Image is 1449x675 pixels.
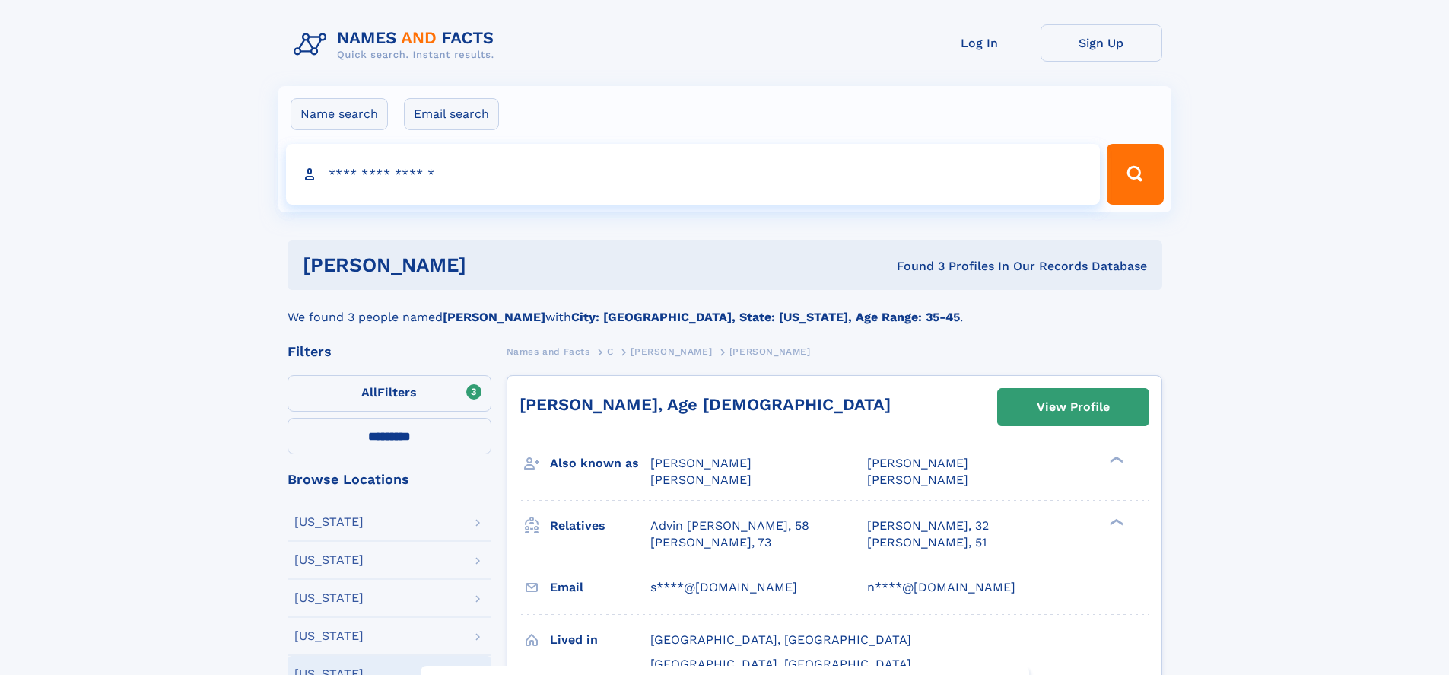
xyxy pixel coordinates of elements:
[650,473,752,487] span: [PERSON_NAME]
[650,657,911,671] span: [GEOGRAPHIC_DATA], [GEOGRAPHIC_DATA]
[291,98,388,130] label: Name search
[650,534,771,551] a: [PERSON_NAME], 73
[1106,517,1124,527] div: ❯
[286,144,1101,205] input: search input
[294,554,364,566] div: [US_STATE]
[550,575,650,600] h3: Email
[550,451,650,476] h3: Also known as
[288,473,491,486] div: Browse Locations
[288,290,1162,326] div: We found 3 people named with .
[361,385,377,400] span: All
[571,310,960,324] b: City: [GEOGRAPHIC_DATA], State: [US_STATE], Age Range: 35-45
[1107,144,1163,205] button: Search Button
[550,627,650,653] h3: Lived in
[288,24,507,65] img: Logo Names and Facts
[303,256,682,275] h1: [PERSON_NAME]
[443,310,545,324] b: [PERSON_NAME]
[294,592,364,604] div: [US_STATE]
[867,456,968,470] span: [PERSON_NAME]
[631,346,712,357] span: [PERSON_NAME]
[550,513,650,539] h3: Relatives
[650,456,752,470] span: [PERSON_NAME]
[294,630,364,642] div: [US_STATE]
[520,395,891,414] a: [PERSON_NAME], Age [DEMOGRAPHIC_DATA]
[404,98,499,130] label: Email search
[1106,455,1124,465] div: ❯
[650,632,911,647] span: [GEOGRAPHIC_DATA], [GEOGRAPHIC_DATA]
[507,342,590,361] a: Names and Facts
[682,258,1147,275] div: Found 3 Profiles In Our Records Database
[650,517,809,534] a: Advin [PERSON_NAME], 58
[294,516,364,528] div: [US_STATE]
[631,342,712,361] a: [PERSON_NAME]
[998,389,1149,425] a: View Profile
[288,345,491,358] div: Filters
[919,24,1041,62] a: Log In
[288,375,491,412] label: Filters
[729,346,811,357] span: [PERSON_NAME]
[607,346,614,357] span: C
[867,534,987,551] a: [PERSON_NAME], 51
[867,473,968,487] span: [PERSON_NAME]
[1041,24,1162,62] a: Sign Up
[1037,390,1110,425] div: View Profile
[607,342,614,361] a: C
[867,517,989,534] a: [PERSON_NAME], 32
